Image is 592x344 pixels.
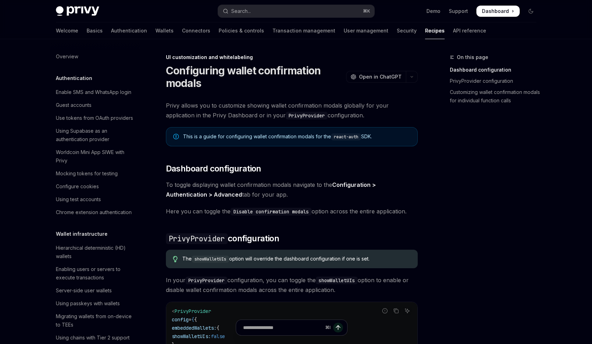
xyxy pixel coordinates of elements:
a: Using Supabase as an authentication provider [50,125,140,146]
span: Open in ChatGPT [359,73,402,80]
span: On this page [457,53,488,61]
div: Server-side user wallets [56,286,112,295]
a: Enabling users or servers to execute transactions [50,263,140,284]
div: The option will override the dashboard configuration if one is set. [182,255,410,263]
a: Using test accounts [50,193,140,206]
span: Dashboard configuration [166,163,261,174]
a: Demo [426,8,440,15]
div: UI customization and whitelabeling [166,54,418,61]
a: Guest accounts [50,99,140,111]
button: Open in ChatGPT [346,71,406,83]
a: PrivyProvider configuration [450,75,542,87]
span: { [191,316,194,323]
span: To toggle displaying wallet confirmation modals navigate to the tab for your app. [166,180,418,199]
span: configuration [166,233,279,244]
code: PrivyProvider [286,112,328,119]
div: Hierarchical deterministic (HD) wallets [56,244,136,261]
button: Report incorrect code [380,306,389,315]
div: Configure cookies [56,182,99,191]
div: This is a guide for configuring wallet confirmation modals for the SDK. [183,133,410,140]
a: Hierarchical deterministic (HD) wallets [50,242,140,263]
h5: Wallet infrastructure [56,230,108,238]
div: Use tokens from OAuth providers [56,114,133,122]
span: Privy allows you to customize showing wallet confirmation modals globally for your application in... [166,101,418,120]
code: showWalletUIs [316,277,358,284]
code: Disable confirmation modals [231,208,312,215]
a: Customizing wallet confirmation modals for individual function calls [450,87,542,106]
a: Dashboard [476,6,520,17]
span: { [194,316,197,323]
div: Enable SMS and WhatsApp login [56,88,131,96]
button: Copy the contents from the code block [392,306,401,315]
code: react-auth [331,133,361,140]
a: Overview [50,50,140,63]
h5: Authentication [56,74,92,82]
a: Use tokens from OAuth providers [50,112,140,124]
a: Basics [87,22,103,39]
div: Guest accounts [56,101,92,109]
span: = [189,316,191,323]
a: Authentication [111,22,147,39]
code: showWalletUIs [192,256,229,263]
h1: Configuring wallet confirmation modals [166,64,343,89]
a: Enable SMS and WhatsApp login [50,86,140,98]
a: API reference [453,22,486,39]
a: Server-side user wallets [50,284,140,297]
a: User management [344,22,388,39]
div: Using Supabase as an authentication provider [56,127,136,144]
a: Support [449,8,468,15]
span: Dashboard [482,8,509,15]
button: Send message [333,323,343,332]
div: Search... [231,7,251,15]
span: PrivyProvider [175,308,211,314]
div: Worldcoin Mini App SIWE with Privy [56,148,136,165]
code: PrivyProvider [185,277,227,284]
span: In your configuration, you can toggle the option to enable or disable wallet confirmation modals ... [166,275,418,295]
span: Here you can toggle the option across the entire application. [166,206,418,216]
a: Wallets [155,22,174,39]
a: Configure cookies [50,180,140,193]
div: Chrome extension authentication [56,208,132,217]
div: Using passkeys with wallets [56,299,120,308]
button: Ask AI [403,306,412,315]
code: PrivyProvider [166,233,228,244]
span: ⌘ K [363,8,370,14]
button: Open search [218,5,374,17]
span: config [172,316,189,323]
a: Security [397,22,417,39]
svg: Note [173,134,179,139]
a: Recipes [425,22,445,39]
span: < [172,308,175,314]
div: Enabling users or servers to execute transactions [56,265,136,282]
div: Using chains with Tier 2 support [56,334,130,342]
div: Overview [56,52,78,61]
div: Using test accounts [56,195,101,204]
a: Policies & controls [219,22,264,39]
div: Migrating wallets from on-device to TEEs [56,312,136,329]
a: Chrome extension authentication [50,206,140,219]
a: Migrating wallets from on-device to TEEs [50,310,140,331]
a: Using passkeys with wallets [50,297,140,310]
img: dark logo [56,6,99,16]
button: Toggle dark mode [525,6,536,17]
a: Worldcoin Mini App SIWE with Privy [50,146,140,167]
a: Mocking tokens for testing [50,167,140,180]
a: Using chains with Tier 2 support [50,331,140,344]
a: Dashboard configuration [450,64,542,75]
a: Transaction management [272,22,335,39]
a: Welcome [56,22,78,39]
a: Connectors [182,22,210,39]
div: Mocking tokens for testing [56,169,118,178]
input: Ask a question... [243,320,322,335]
svg: Tip [173,256,178,262]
